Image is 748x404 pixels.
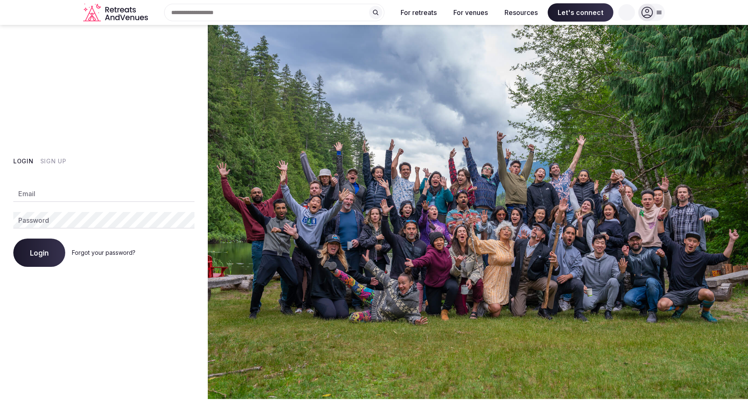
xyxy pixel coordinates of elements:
[447,3,495,22] button: For venues
[498,3,544,22] button: Resources
[40,157,66,165] button: Sign Up
[208,25,748,399] img: My Account Background
[30,249,49,257] span: Login
[548,3,613,22] span: Let's connect
[72,249,135,256] a: Forgot your password?
[13,157,34,165] button: Login
[83,3,150,22] a: Visit the homepage
[13,239,65,267] button: Login
[83,3,150,22] svg: Retreats and Venues company logo
[394,3,443,22] button: For retreats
